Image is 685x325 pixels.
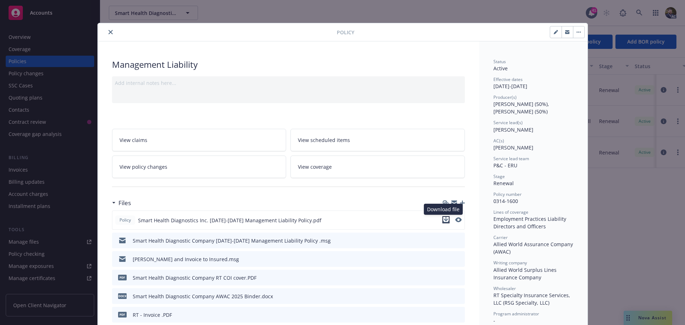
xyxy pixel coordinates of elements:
span: Wholesaler [493,285,516,291]
span: Policy [337,29,354,36]
span: Policy [118,217,132,223]
span: 0314-1600 [493,198,518,204]
span: Producer(s) [493,94,517,100]
button: download file [444,255,450,263]
button: preview file [456,237,462,244]
span: Service lead(s) [493,120,523,126]
span: Smart Health Diagnostics Inc. [DATE]-[DATE] Management Liability Policy.pdf [138,217,321,224]
div: RT - Invoice .PDF [133,311,172,319]
span: PDF [118,275,127,280]
span: Effective dates [493,76,523,82]
div: Smart Health Diagnostic Company [DATE]-[DATE] Management Liability Policy .msg [133,237,331,244]
span: RT Specialty Insurance Services, LLC (RSG Specialty, LLC) [493,292,572,306]
div: Management Liability [112,59,465,71]
span: View coverage [298,163,332,171]
span: View claims [120,136,147,144]
span: Active [493,65,508,72]
span: - [493,317,495,324]
div: Add internal notes here... [115,79,462,87]
span: PDF [118,312,127,317]
span: Lines of coverage [493,209,528,215]
a: View coverage [290,156,465,178]
span: Renewal [493,180,514,187]
button: preview file [456,293,462,300]
div: Download file [424,204,463,215]
span: Allied World Surplus Lines Insurance Company [493,266,558,281]
div: Directors and Officers [493,223,573,230]
button: preview file [455,216,462,224]
button: preview file [456,274,462,281]
button: download file [442,216,450,223]
div: [DATE] - [DATE] [493,76,573,90]
button: download file [444,293,450,300]
div: [PERSON_NAME] and Invoice to Insured.msg [133,255,239,263]
span: Writing company [493,260,527,266]
a: View policy changes [112,156,286,178]
a: View scheduled items [290,129,465,151]
span: Program administrator [493,311,539,317]
span: Service lead team [493,156,529,162]
button: download file [444,237,450,244]
span: View scheduled items [298,136,350,144]
span: Allied World Assurance Company (AWAC) [493,241,574,255]
button: preview file [456,255,462,263]
button: download file [444,274,450,281]
div: Files [112,198,131,208]
span: P&C - ERU [493,162,517,169]
button: preview file [455,217,462,222]
span: [PERSON_NAME] [493,144,533,151]
span: AC(s) [493,138,504,144]
a: View claims [112,129,286,151]
div: Employment Practices Liability [493,215,573,223]
span: Stage [493,173,505,179]
button: close [106,28,115,36]
span: [PERSON_NAME] [493,126,533,133]
span: docx [118,293,127,299]
h3: Files [118,198,131,208]
span: [PERSON_NAME] (50%), [PERSON_NAME] (50%) [493,101,550,115]
button: download file [442,216,450,224]
span: View policy changes [120,163,167,171]
span: Carrier [493,234,508,240]
div: Smart Health Diagnostic Company RT COI cover.PDF [133,274,257,281]
div: Smart Health Diagnostic Company AWAC 2025 Binder.docx [133,293,273,300]
span: Policy number [493,191,522,197]
span: Status [493,59,506,65]
button: download file [444,311,450,319]
button: preview file [456,311,462,319]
